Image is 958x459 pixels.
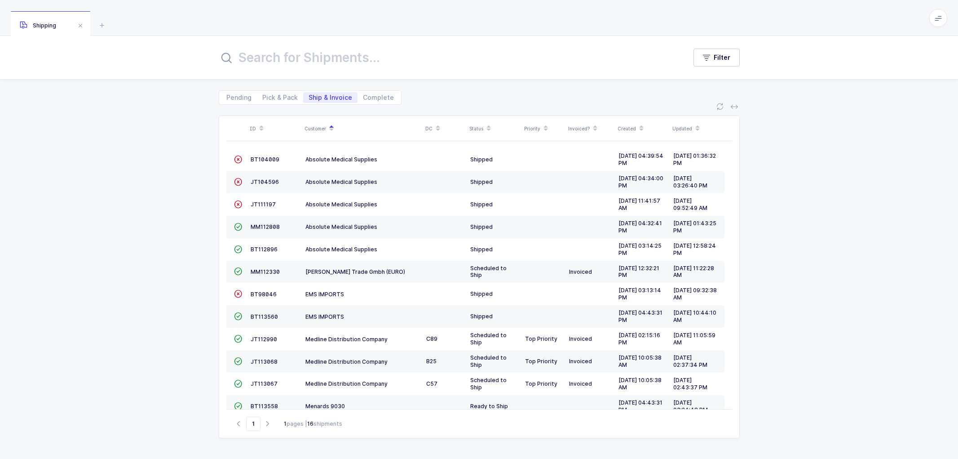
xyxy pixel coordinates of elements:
span:  [234,201,242,208]
div: DC [425,121,464,136]
span: Complete [363,94,394,101]
span: JT113067 [251,380,278,387]
span: Filter [714,53,730,62]
span: BT113558 [251,403,278,410]
span: [DATE] 11:22:28 AM [673,265,714,279]
span: Absolute Medical Supplies [305,246,377,253]
span: [DATE] 02:43:37 PM [673,377,707,391]
span: JT111197 [251,201,276,208]
span: Top Priority [525,358,557,365]
span: Scheduled to Ship [470,377,507,391]
span: MM112330 [251,268,280,275]
span: C89 [426,335,437,342]
span:  [234,246,242,253]
b: 1 [284,420,287,427]
span: Ready to Ship [470,403,508,410]
span: C57 [426,380,437,387]
span: Top Priority [525,335,557,342]
span: Absolute Medical Supplies [305,223,377,230]
span: Absolute Medical Supplies [305,156,377,163]
span: Ship & Invoice [309,94,352,101]
span: [DATE] 09:32:38 AM [673,287,717,301]
span: [DATE] 10:05:38 AM [618,377,662,391]
span: Shipped [470,178,493,185]
span:  [234,223,242,230]
span: [DATE] 11:05:59 AM [673,332,715,346]
div: Customer [305,121,420,136]
span: Top Priority [525,380,557,387]
div: Status [469,121,519,136]
span: Shipped [470,290,493,297]
div: Invoiced [569,380,611,388]
span: [DATE] 03:13:14 PM [618,287,661,301]
span: JT104596 [251,178,279,185]
span: Shipped [470,313,493,320]
span:  [234,290,242,297]
span: [DATE] 03:26:40 PM [673,175,707,189]
span:  [234,358,242,365]
div: ID [250,121,299,136]
span:  [234,156,242,163]
span: MM112808 [251,223,280,230]
span: BT104009 [251,156,279,163]
span: [DATE] 03:24:48 PM [673,399,708,413]
div: Priority [524,121,563,136]
span: [DATE] 04:34:00 PM [618,175,663,189]
span: [DATE] 10:05:38 AM [618,354,662,368]
span: JT112990 [251,336,277,343]
span: JT113068 [251,358,278,365]
span: Shipped [470,156,493,163]
div: Created [618,121,667,136]
span: Shipped [470,246,493,253]
b: 16 [307,420,313,427]
span: [DATE] 04:39:54 PM [618,152,663,166]
span: Scheduled to Ship [470,332,507,346]
span: Medline Distribution Company [305,358,388,365]
span: Absolute Medical Supplies [305,178,377,185]
span: [PERSON_NAME] Trade Gmbh (EURO) [305,268,405,275]
span:  [234,403,242,410]
button: Filter [693,49,740,67]
span:  [234,335,242,342]
div: Invoiced [569,268,611,276]
div: Updated [672,121,722,136]
span: B25 [426,358,437,365]
span: [DATE] 03:14:25 PM [618,242,662,256]
span: Absolute Medical Supplies [305,201,377,208]
span: Shipped [470,201,493,208]
input: Search for Shipments... [219,47,675,68]
span: EMS IMPORTS [305,291,344,298]
span: Pick & Pack [262,94,298,101]
span: Medline Distribution Company [305,380,388,387]
div: Invoiced [569,358,611,365]
span: [DATE] 11:41:57 AM [618,197,660,211]
span:  [234,178,242,185]
div: Invoiced? [568,121,612,136]
span: BT113560 [251,313,278,320]
span: BT112896 [251,246,278,253]
span: Menards 9030 [305,403,345,410]
span: Scheduled to Ship [470,354,507,368]
span: [DATE] 09:52:49 AM [673,197,707,211]
span: [DATE] 01:36:32 PM [673,152,716,166]
span:  [234,313,242,320]
span:  [234,380,242,387]
span: Pending [226,94,252,101]
span: EMS IMPORTS [305,313,344,320]
span: [DATE] 12:58:24 PM [673,242,716,256]
span: BT98046 [251,291,277,298]
div: pages | shipments [284,420,342,428]
span: [DATE] 04:32:41 PM [618,220,662,234]
span: [DATE] 04:43:31 PM [618,309,662,323]
span: Medline Distribution Company [305,336,388,343]
span: Shipped [470,223,493,230]
span: Go to [246,417,260,431]
div: Invoiced [569,335,611,343]
span: Scheduled to Ship [470,265,507,279]
span: [DATE] 04:43:31 PM [618,399,662,413]
span: Shipping [20,22,56,29]
span: [DATE] 02:15:16 PM [618,332,660,346]
span: [DATE] 01:43:25 PM [673,220,716,234]
span:  [234,268,242,275]
span: [DATE] 10:44:10 AM [673,309,716,323]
